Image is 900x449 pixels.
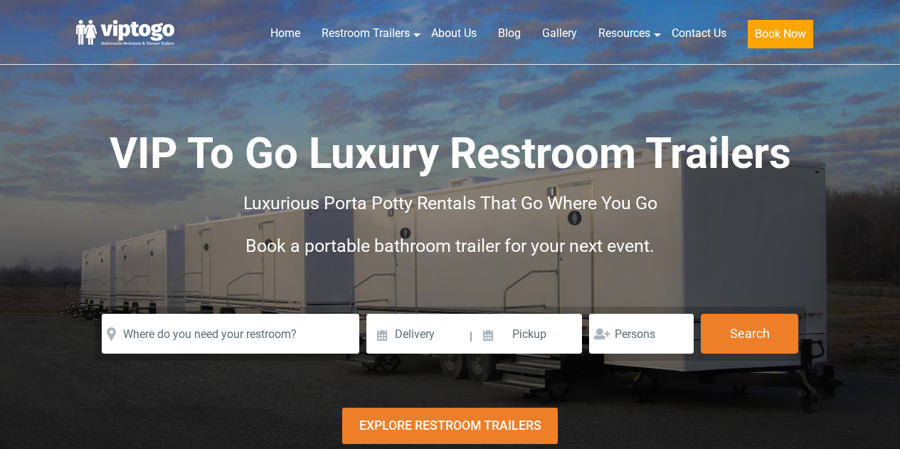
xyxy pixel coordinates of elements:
[487,18,531,49] a: Blog
[470,314,472,359] span: |
[260,18,311,49] a: Home
[420,18,487,49] a: About Us
[589,314,694,354] input: Persons
[243,193,657,213] span: Luxurious Porta Potty Rentals That Go Where You Go
[311,18,420,49] a: Restroom Trailers
[102,314,359,354] input: Where do you need your restroom?
[366,314,468,354] input: Delivery
[342,408,558,444] div: Explore Restroom Trailers
[531,18,588,49] a: Gallery
[110,128,791,179] span: VIP To Go Luxury Restroom Trailers
[588,18,661,49] a: Resources
[475,314,583,354] input: Pickup
[748,20,813,48] button: Book Now
[737,18,824,57] a: Book Now
[245,236,655,256] span: Book a portable bathroom trailer for your next event.
[701,314,798,354] button: Search
[661,18,737,49] a: Contact Us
